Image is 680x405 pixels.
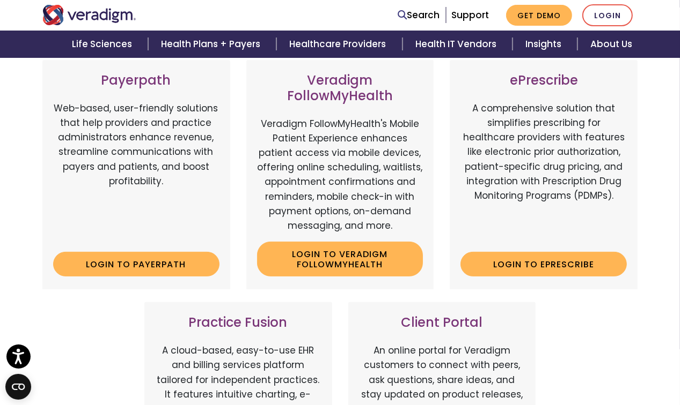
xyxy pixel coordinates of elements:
[155,315,321,331] h3: Practice Fusion
[577,31,645,58] a: About Us
[506,5,572,26] a: Get Demo
[53,252,220,276] a: Login to Payerpath
[513,31,577,58] a: Insights
[42,5,136,25] img: Veradigm logo
[398,8,440,22] a: Search
[257,242,423,276] a: Login to Veradigm FollowMyHealth
[53,101,220,243] p: Web-based, user-friendly solutions that help providers and practice administrators enhance revenu...
[53,73,220,88] h3: Payerpath
[257,73,423,104] h3: Veradigm FollowMyHealth
[257,117,423,234] p: Veradigm FollowMyHealth's Mobile Patient Experience enhances patient access via mobile devices, o...
[403,31,513,58] a: Health IT Vendors
[59,31,148,58] a: Life Sciences
[460,101,627,243] p: A comprehensive solution that simplifies prescribing for healthcare providers with features like ...
[5,374,31,400] button: Open CMP widget
[460,252,627,276] a: Login to ePrescribe
[359,315,525,331] h3: Client Portal
[466,39,667,392] iframe: Drift Chat Widget
[451,9,489,21] a: Support
[460,73,627,88] h3: ePrescribe
[276,31,402,58] a: Healthcare Providers
[582,4,633,26] a: Login
[148,31,276,58] a: Health Plans + Payers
